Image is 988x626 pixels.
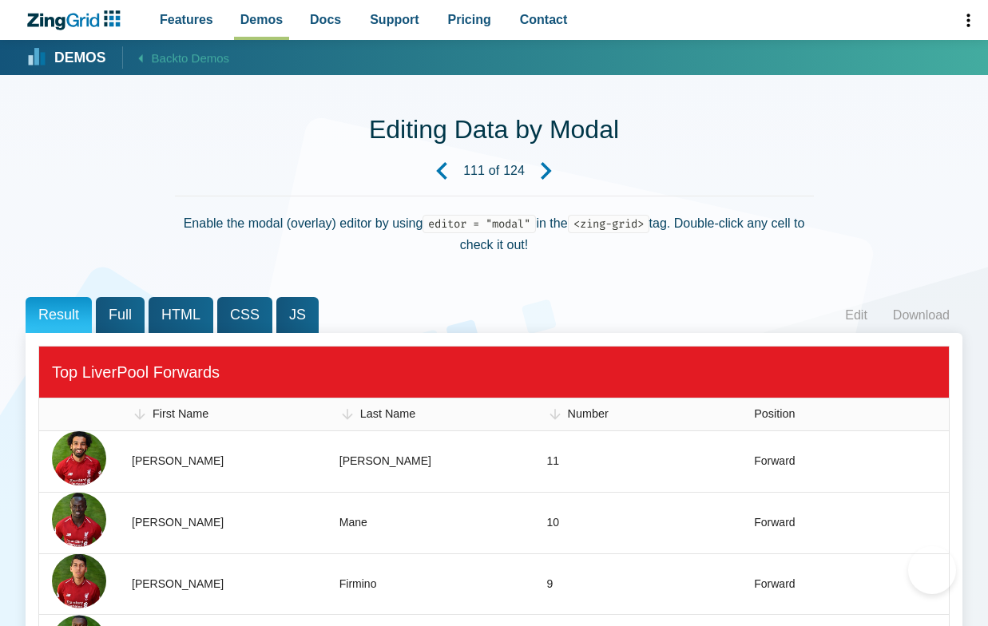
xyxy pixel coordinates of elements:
span: to Demos [178,51,229,65]
div: Mane [339,513,367,533]
span: Demos [240,9,283,30]
div: 10 [547,513,560,533]
code: <zing-grid> [568,215,649,233]
div: Top LiverPool Forwards [52,359,936,386]
span: Full [96,297,145,333]
div: [PERSON_NAME] [132,575,224,594]
div: Firmino [339,575,377,594]
a: Next Demo [525,149,568,192]
span: Last Name [360,407,416,420]
span: Features [160,9,213,30]
strong: Demos [54,51,106,65]
img: Player Img N/A [52,493,106,547]
span: Docs [310,9,341,30]
div: Forward [754,452,795,471]
div: [PERSON_NAME] [339,452,431,471]
code: editor = "modal" [423,215,536,233]
div: 9 [547,575,554,594]
a: Demos [27,49,106,66]
a: Download [880,303,962,327]
div: [PERSON_NAME] [132,452,224,471]
img: Player Img N/A [52,554,106,608]
span: Contact [520,9,568,30]
span: of [489,164,499,177]
a: ZingChart Logo. Click to return to the homepage [26,10,129,30]
span: Result [26,297,92,333]
span: Back [152,48,230,68]
img: Player Img N/A [52,431,106,485]
span: Support [370,9,419,30]
div: [PERSON_NAME] [132,513,224,533]
strong: 124 [503,164,525,177]
span: Pricing [448,9,491,30]
div: Forward [754,575,795,594]
h1: Editing Data by Modal [369,113,619,149]
span: Position [754,407,795,420]
span: First Name [153,407,208,420]
a: Edit [832,303,880,327]
span: HTML [149,297,213,333]
iframe: Toggle Customer Support [908,546,956,594]
div: Enable the modal (overlay) editor by using in the tag. Double-click any cell to check it out! [175,196,814,271]
strong: 111 [463,164,485,177]
span: Number [568,407,609,420]
a: Backto Demos [122,46,230,68]
div: 11 [547,452,560,471]
a: Previous Demo [420,149,463,192]
span: JS [276,297,319,333]
div: Forward [754,513,795,533]
span: CSS [217,297,272,333]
